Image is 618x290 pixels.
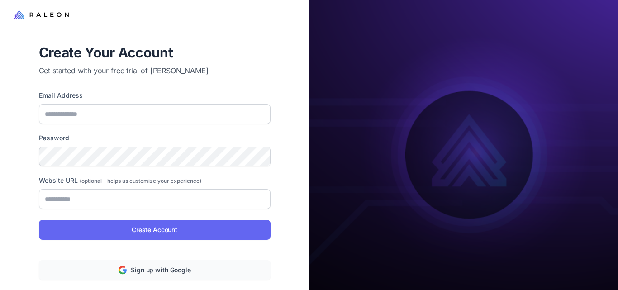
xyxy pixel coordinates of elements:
button: Sign up with Google [39,260,271,280]
label: Password [39,133,271,143]
span: (optional - helps us customize your experience) [80,177,201,184]
button: Create Account [39,220,271,240]
label: Email Address [39,90,271,100]
label: Website URL [39,176,271,185]
span: Sign up with Google [131,265,190,275]
p: Get started with your free trial of [PERSON_NAME] [39,65,271,76]
h1: Create Your Account [39,43,271,62]
span: Create Account [132,225,177,235]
